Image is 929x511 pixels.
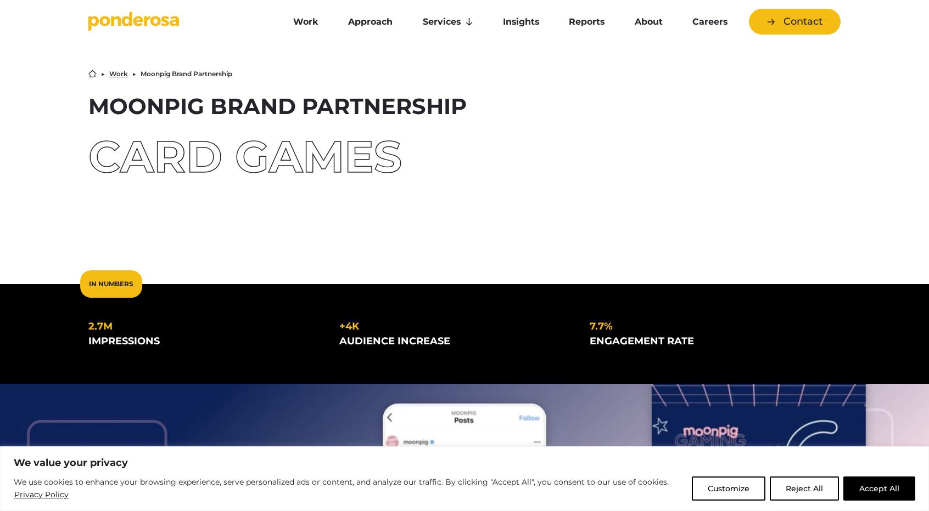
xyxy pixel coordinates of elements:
a: Home [88,70,97,78]
li: ▶︎ [101,71,105,77]
li: ▶︎ [132,71,136,77]
button: Reject All [770,476,839,501]
a: Reports [556,10,617,33]
a: Work [109,71,128,77]
h1: Moonpig Brand Partnership [88,95,841,117]
li: Moonpig Brand Partnership [141,71,232,77]
a: Approach [335,10,405,33]
a: Careers [680,10,740,33]
div: Card Games [88,135,841,179]
p: We use cookies to enhance your browsing experience, serve personalized ads or content, and analyz... [14,476,684,502]
div: 2.7m [88,319,322,334]
a: Go to homepage [88,11,264,33]
div: In Numbers [80,270,142,298]
a: Work [281,10,331,33]
p: We value your privacy [14,456,915,469]
div: 7.7% [590,319,823,334]
a: Privacy Policy [14,488,69,501]
div: impressions [88,334,322,349]
button: Accept All [843,476,915,501]
a: About [622,10,675,33]
button: Customize [692,476,765,501]
a: Contact [749,9,841,35]
a: Insights [490,10,552,33]
div: engagement rate [590,334,823,349]
div: audience increase [339,334,573,349]
div: +4k [339,319,573,334]
a: Services [410,10,486,33]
